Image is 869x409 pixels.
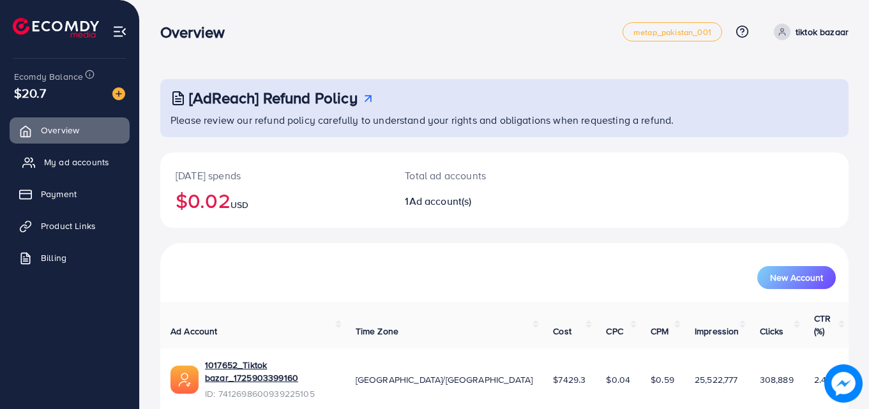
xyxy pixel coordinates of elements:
[651,325,669,338] span: CPM
[760,373,794,386] span: 308,889
[814,373,832,386] span: 2.44
[760,325,784,338] span: Clicks
[14,84,46,102] span: $20.7
[205,387,335,400] span: ID: 7412698600939225105
[10,181,130,207] a: Payment
[623,22,722,41] a: metap_pakistan_001
[44,156,109,168] span: My ad accounts
[41,251,66,264] span: Billing
[10,245,130,271] a: Billing
[14,70,83,83] span: Ecomdy Balance
[814,312,831,338] span: CTR (%)
[10,213,130,239] a: Product Links
[796,24,849,40] p: tiktok bazaar
[176,168,374,183] p: [DATE] spends
[824,364,863,403] img: image
[553,373,586,386] span: $7429.3
[160,23,235,41] h3: Overview
[230,198,248,211] span: USD
[405,195,547,207] h2: 1
[10,149,130,175] a: My ad accounts
[205,359,335,385] a: 1017652_Tiktok bazar_1725903399160
[41,219,96,232] span: Product Links
[695,325,739,338] span: Impression
[10,117,130,143] a: Overview
[356,325,398,338] span: Time Zone
[170,112,841,128] p: Please review our refund policy carefully to understand your rights and obligations when requesti...
[769,24,849,40] a: tiktok bazaar
[757,266,836,289] button: New Account
[176,188,374,212] h2: $0.02
[112,24,127,39] img: menu
[695,373,738,386] span: 25,522,777
[356,373,533,386] span: [GEOGRAPHIC_DATA]/[GEOGRAPHIC_DATA]
[13,18,99,38] img: logo
[189,89,358,107] h3: [AdReach] Refund Policy
[606,325,623,338] span: CPC
[606,373,630,386] span: $0.04
[41,188,77,200] span: Payment
[633,28,711,36] span: metap_pakistan_001
[651,373,674,386] span: $0.59
[41,124,79,137] span: Overview
[170,325,218,338] span: Ad Account
[409,194,472,208] span: Ad account(s)
[553,325,571,338] span: Cost
[405,168,547,183] p: Total ad accounts
[770,273,823,282] span: New Account
[112,87,125,100] img: image
[170,366,199,394] img: ic-ads-acc.e4c84228.svg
